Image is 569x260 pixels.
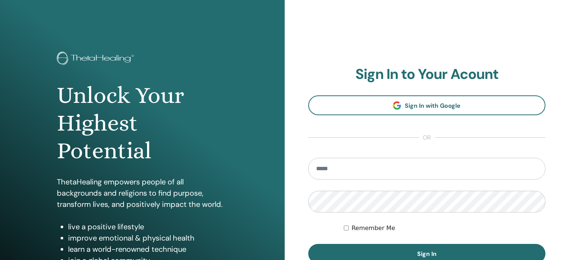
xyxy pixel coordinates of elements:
[308,95,546,115] a: Sign In with Google
[417,250,437,258] span: Sign In
[308,66,546,83] h2: Sign In to Your Acount
[68,244,228,255] li: learn a world-renowned technique
[68,221,228,232] li: live a positive lifestyle
[344,224,545,233] div: Keep me authenticated indefinitely or until I manually logout
[57,82,228,165] h1: Unlock Your Highest Potential
[405,102,461,110] span: Sign In with Google
[57,176,228,210] p: ThetaHealing empowers people of all backgrounds and religions to find purpose, transform lives, a...
[419,133,435,142] span: or
[352,224,395,233] label: Remember Me
[68,232,228,244] li: improve emotional & physical health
